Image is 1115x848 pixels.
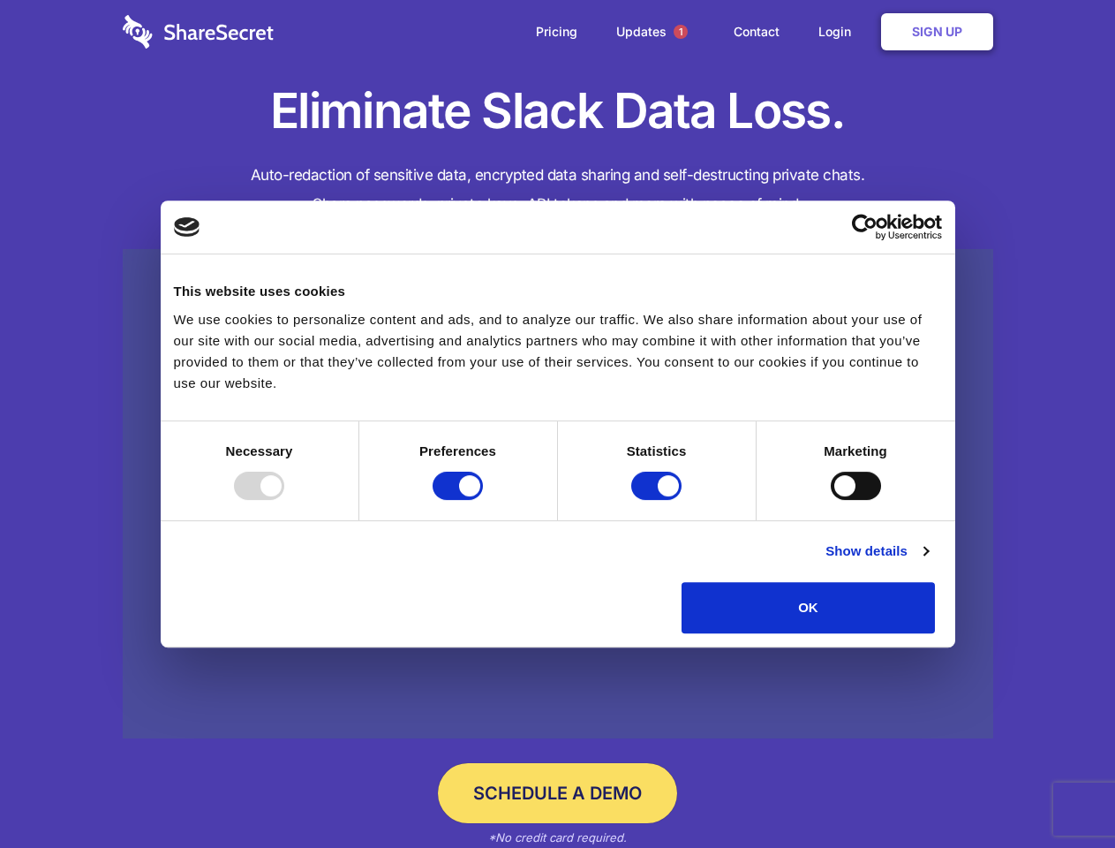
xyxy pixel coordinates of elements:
a: Usercentrics Cookiebot - opens in a new window [787,214,942,240]
strong: Statistics [627,443,687,458]
strong: Necessary [226,443,293,458]
button: OK [682,582,935,633]
h4: Auto-redaction of sensitive data, encrypted data sharing and self-destructing private chats. Shar... [123,161,993,219]
img: logo-wordmark-white-trans-d4663122ce5f474addd5e946df7df03e33cb6a1c49d2221995e7729f52c070b2.svg [123,15,274,49]
a: Wistia video thumbnail [123,249,993,739]
a: Show details [825,541,928,562]
h1: Eliminate Slack Data Loss. [123,79,993,143]
a: Login [801,4,878,59]
div: We use cookies to personalize content and ads, and to analyze our traffic. We also share informat... [174,309,942,394]
a: Sign Up [881,13,993,50]
img: logo [174,217,200,237]
em: *No credit card required. [488,830,627,844]
a: Pricing [518,4,595,59]
strong: Marketing [824,443,887,458]
span: 1 [674,25,688,39]
a: Contact [716,4,797,59]
strong: Preferences [419,443,496,458]
a: Schedule a Demo [438,763,677,823]
div: This website uses cookies [174,281,942,302]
